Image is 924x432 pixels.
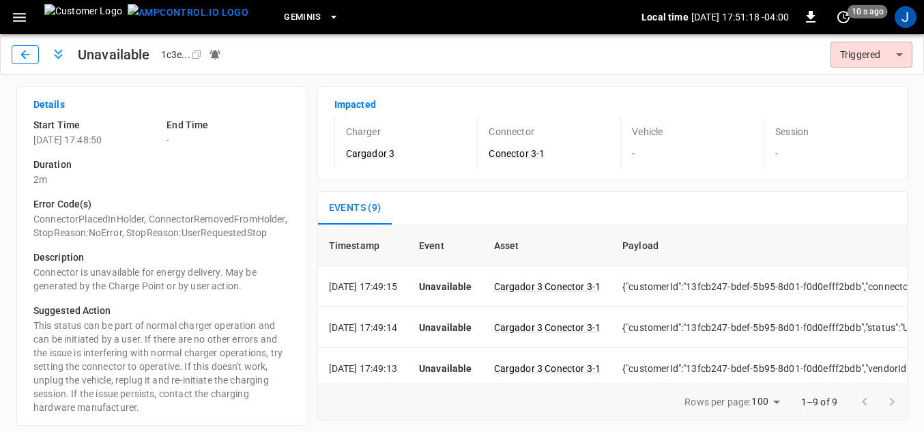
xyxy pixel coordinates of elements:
[33,197,289,212] h6: Error Code(s)
[494,281,543,292] a: Cargador 3
[318,266,408,307] td: [DATE] 17:49:15
[33,319,289,414] p: This status can be part of normal charger operation and can be initiated by a user. If there are ...
[419,321,472,334] p: Unavailable
[190,47,204,62] div: copy
[161,48,191,61] div: 1c3e ...
[833,6,854,28] button: set refresh interval
[545,281,601,292] a: Conector 3-1
[33,158,289,173] h6: Duration
[895,6,916,28] div: profile-icon
[684,395,751,409] p: Rows per page:
[831,42,912,68] div: Triggered
[489,125,534,139] p: Connector
[317,225,908,384] div: sessions table
[167,118,289,133] h6: End Time
[801,395,837,409] p: 1–9 of 9
[775,125,809,139] p: Session
[44,4,122,30] img: Customer Logo
[33,173,289,186] p: 2m
[408,225,483,266] th: Event
[751,392,784,412] div: 100
[318,307,408,348] td: [DATE] 17:49:14
[764,117,891,169] div: -
[33,304,289,319] h6: Suggested Action
[489,148,545,159] a: Conector 3-1
[33,265,289,293] p: Connector is unavailable for energy delivery. May be generated by the Charge Point or by user act...
[346,125,381,139] p: Charger
[318,225,408,266] th: Timestamp
[545,363,601,374] a: Conector 3-1
[620,117,747,169] div: -
[483,225,611,266] th: Asset
[848,5,888,18] span: 10 s ago
[494,322,543,333] a: Cargador 3
[419,362,472,375] p: Unavailable
[284,10,321,25] span: Geminis
[334,98,891,111] p: Impacted
[33,133,156,147] p: [DATE] 17:48:50
[419,280,472,293] p: Unavailable
[641,10,689,24] p: Local time
[128,4,248,21] img: ampcontrol.io logo
[691,10,789,24] p: [DATE] 17:51:18 -04:00
[78,44,150,66] h1: Unavailable
[318,192,392,225] button: Events (9)
[632,125,663,139] p: Vehicle
[33,212,289,240] p: ConnectorPlacedInHolder, ConnectorRemovedFromHolder, StopReason:NoError, StopReason:UserRequested...
[318,348,408,389] td: [DATE] 17:49:13
[33,250,289,265] h6: Description
[346,148,395,159] a: Cargador 3
[209,48,221,61] div: Notifications sent
[494,363,543,374] a: Cargador 3
[278,4,345,31] button: Geminis
[545,322,601,333] a: Conector 3-1
[167,133,289,147] p: -
[33,118,156,133] h6: Start Time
